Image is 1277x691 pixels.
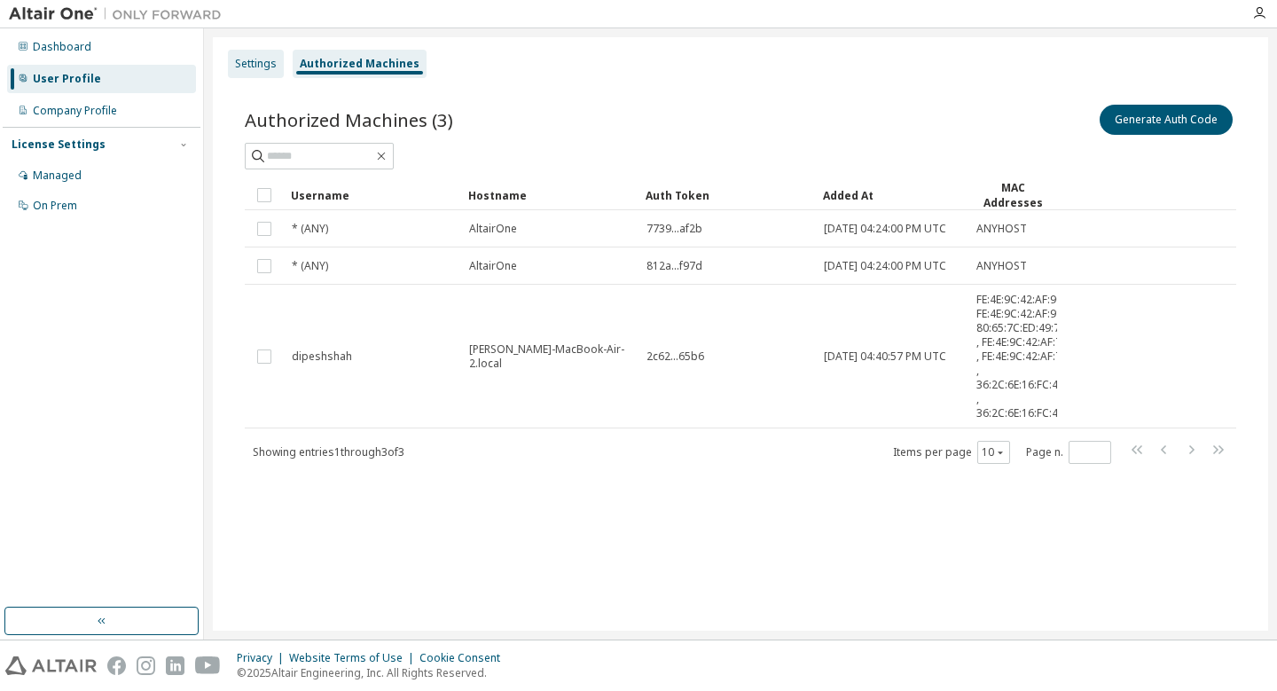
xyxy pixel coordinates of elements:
span: Authorized Machines (3) [245,107,453,132]
span: * (ANY) [292,259,328,273]
span: 2c62...65b6 [646,349,704,364]
div: Authorized Machines [300,57,419,71]
button: Generate Auth Code [1100,105,1233,135]
img: altair_logo.svg [5,656,97,675]
span: [DATE] 04:24:00 PM UTC [824,222,946,236]
p: © 2025 Altair Engineering, Inc. All Rights Reserved. [237,665,511,680]
span: ANYHOST [976,259,1027,273]
div: Added At [823,181,961,209]
span: * (ANY) [292,222,328,236]
span: FE:4E:9C:42:AF:90 , FE:4E:9C:42:AF:91 , 80:65:7C:ED:49:7D , FE:4E:9C:42:AF:71 , FE:4E:9C:42:AF:70... [976,293,1068,420]
span: [DATE] 04:24:00 PM UTC [824,259,946,273]
span: Page n. [1026,441,1111,464]
div: License Settings [12,137,106,152]
img: Altair One [9,5,231,23]
span: 7739...af2b [646,222,702,236]
span: dipeshshah [292,349,352,364]
div: Auth Token [646,181,809,209]
span: ANYHOST [976,222,1027,236]
img: instagram.svg [137,656,155,675]
div: Hostname [468,181,631,209]
span: Items per page [893,441,1010,464]
div: On Prem [33,199,77,213]
button: 10 [982,445,1006,459]
div: Website Terms of Use [289,651,419,665]
div: Cookie Consent [419,651,511,665]
img: linkedin.svg [166,656,184,675]
span: [DATE] 04:40:57 PM UTC [824,349,946,364]
div: Username [291,181,454,209]
div: User Profile [33,72,101,86]
div: Settings [235,57,277,71]
span: 812a...f97d [646,259,702,273]
span: [PERSON_NAME]-MacBook-Air-2.local [469,342,631,371]
img: facebook.svg [107,656,126,675]
span: Showing entries 1 through 3 of 3 [253,444,404,459]
div: Privacy [237,651,289,665]
div: Managed [33,169,82,183]
img: youtube.svg [195,656,221,675]
div: Dashboard [33,40,91,54]
span: AltairOne [469,259,517,273]
span: AltairOne [469,222,517,236]
div: MAC Addresses [975,180,1050,210]
div: Company Profile [33,104,117,118]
